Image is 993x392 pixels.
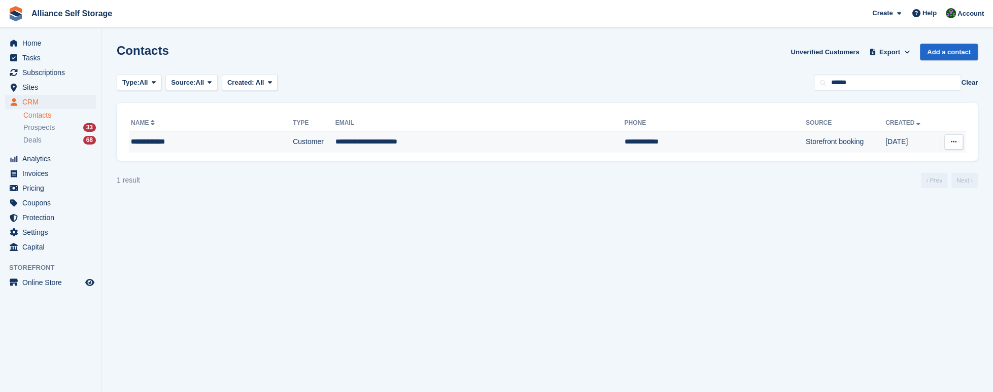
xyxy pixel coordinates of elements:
[83,136,96,145] div: 68
[8,6,23,21] img: stora-icon-8386f47178a22dfd0bd8f6a31ec36ba5ce8667c1dd55bd0f319d3a0aa187defe.svg
[23,135,96,146] a: Deals 68
[165,75,218,91] button: Source: All
[885,119,922,126] a: Created
[867,44,912,60] button: Export
[879,47,900,57] span: Export
[5,36,96,50] a: menu
[83,123,96,132] div: 33
[22,225,83,239] span: Settings
[22,95,83,109] span: CRM
[171,78,195,88] span: Source:
[920,44,978,60] a: Add a contact
[957,9,984,19] span: Account
[5,152,96,166] a: menu
[885,131,937,153] td: [DATE]
[131,119,157,126] a: Name
[23,122,96,133] a: Prospects 33
[117,44,169,57] h1: Contacts
[22,181,83,195] span: Pricing
[5,51,96,65] a: menu
[117,75,161,91] button: Type: All
[22,80,83,94] span: Sites
[22,152,83,166] span: Analytics
[84,276,96,289] a: Preview store
[5,240,96,254] a: menu
[293,115,335,131] th: Type
[806,115,885,131] th: Source
[140,78,148,88] span: All
[227,79,254,86] span: Created:
[117,175,140,186] div: 1 result
[946,8,956,18] img: Romilly Norton
[5,95,96,109] a: menu
[22,275,83,290] span: Online Store
[5,65,96,80] a: menu
[23,135,42,145] span: Deals
[919,173,980,188] nav: Page
[5,275,96,290] a: menu
[5,80,96,94] a: menu
[23,111,96,120] a: Contacts
[22,51,83,65] span: Tasks
[624,115,805,131] th: Phone
[5,225,96,239] a: menu
[806,131,885,153] td: Storefront booking
[335,115,625,131] th: Email
[961,78,978,88] button: Clear
[5,181,96,195] a: menu
[23,123,55,132] span: Prospects
[5,210,96,225] a: menu
[27,5,116,22] a: Alliance Self Storage
[22,166,83,181] span: Invoices
[22,36,83,50] span: Home
[222,75,278,91] button: Created: All
[22,196,83,210] span: Coupons
[256,79,264,86] span: All
[293,131,335,153] td: Customer
[9,263,101,273] span: Storefront
[921,173,947,188] a: Previous
[786,44,863,60] a: Unverified Customers
[872,8,893,18] span: Create
[196,78,204,88] span: All
[922,8,937,18] span: Help
[5,196,96,210] a: menu
[951,173,978,188] a: Next
[22,240,83,254] span: Capital
[5,166,96,181] a: menu
[22,210,83,225] span: Protection
[22,65,83,80] span: Subscriptions
[122,78,140,88] span: Type:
